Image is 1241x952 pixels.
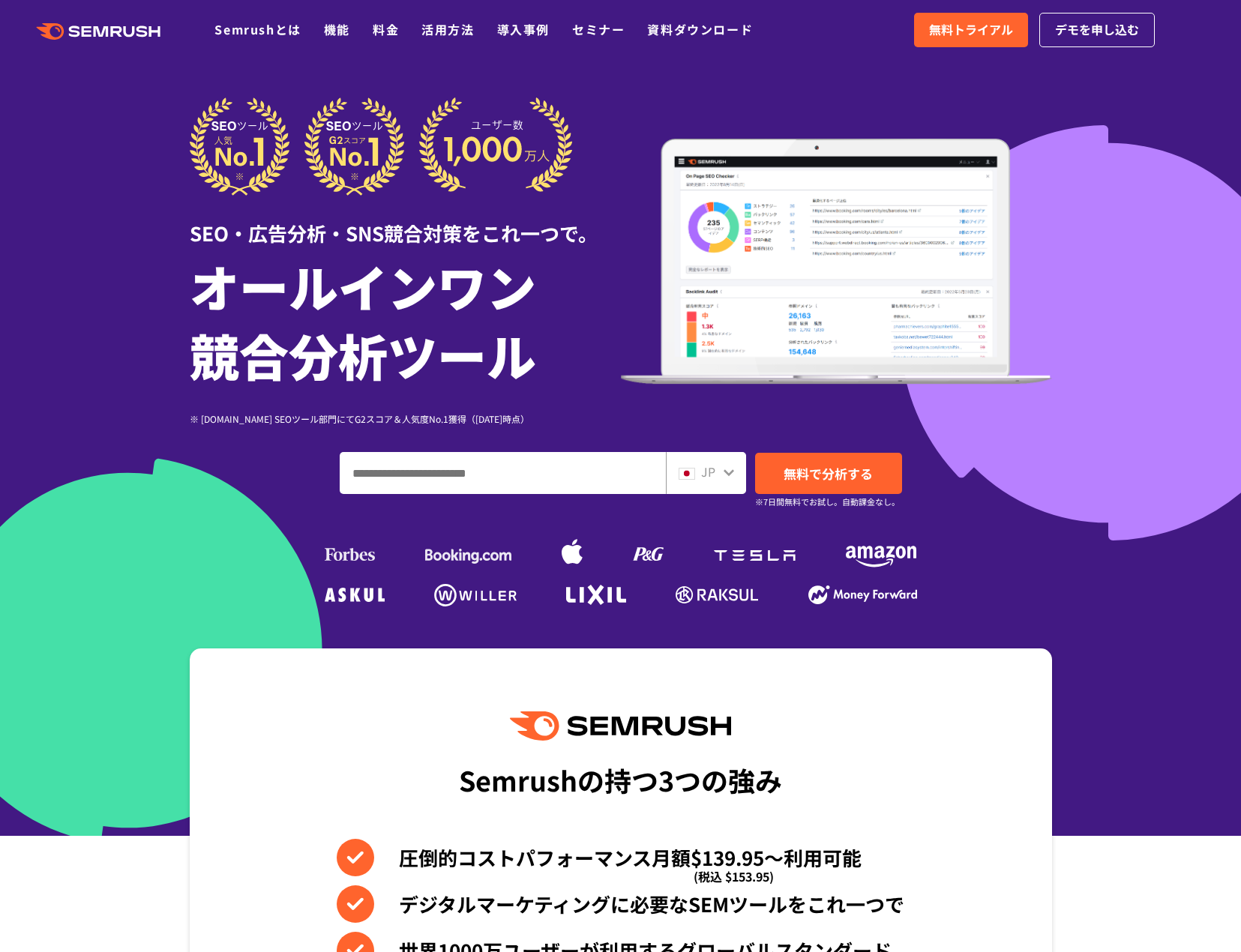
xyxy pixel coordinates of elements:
a: 無料で分析する [755,453,902,494]
span: 無料で分析する [784,464,873,483]
span: デモを申し込む [1055,20,1139,40]
a: 活用方法 [421,20,474,38]
div: SEO・広告分析・SNS競合対策をこれ一つで。 [190,196,621,247]
input: ドメイン、キーワードまたはURLを入力してください [340,453,665,493]
a: デモを申し込む [1039,13,1155,47]
li: デジタルマーケティングに必要なSEMツールをこれ一つで [337,885,904,923]
a: セミナー [572,20,625,38]
div: ※ [DOMAIN_NAME] SEOツール部門にてG2スコア＆人気度No.1獲得（[DATE]時点） [190,412,621,426]
a: 資料ダウンロード [647,20,753,38]
span: JP [701,463,715,480]
div: Semrushの持つ3つの強み [459,752,782,807]
span: (税込 $153.95) [694,858,774,895]
span: 無料トライアル [929,20,1013,40]
a: 料金 [373,20,399,38]
a: Semrushとは [214,20,301,38]
a: 無料トライアル [914,13,1028,47]
img: Semrush [510,711,730,741]
small: ※7日間無料でお試し。自動課金なし。 [755,495,900,509]
h1: オールインワン 競合分析ツール [190,251,621,389]
li: 圧倒的コストパフォーマンス月額$139.95〜利用可能 [337,839,904,876]
a: 導入事例 [497,20,550,38]
a: 機能 [324,20,350,38]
